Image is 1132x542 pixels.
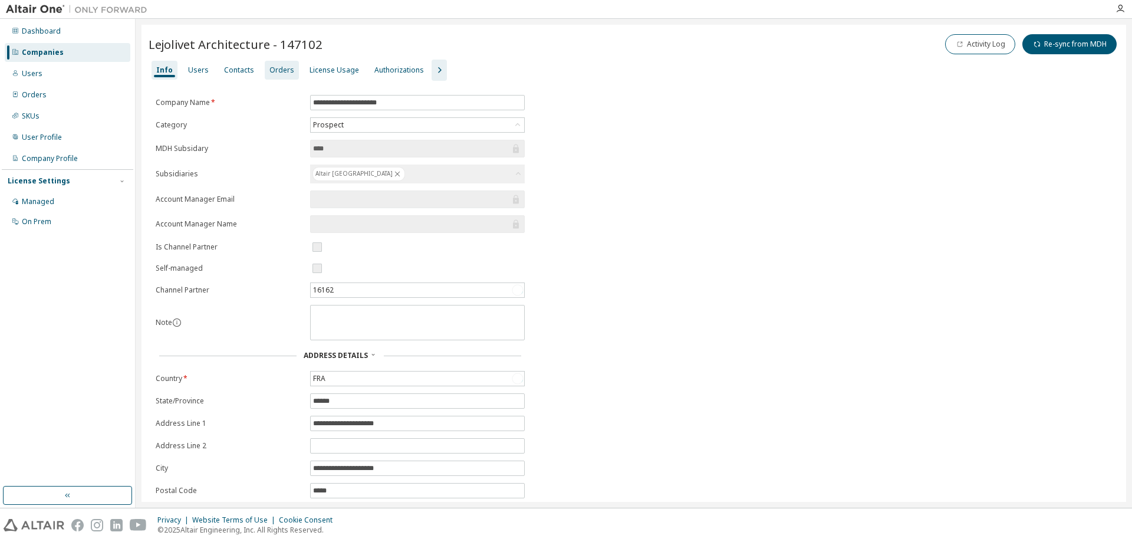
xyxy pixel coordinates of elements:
[156,419,303,428] label: Address Line 1
[156,464,303,473] label: City
[156,195,303,204] label: Account Manager Email
[311,119,345,132] div: Prospect
[8,176,70,186] div: License Settings
[156,441,303,451] label: Address Line 2
[22,217,51,226] div: On Prem
[311,283,524,297] div: 16162
[156,242,303,252] label: Is Channel Partner
[6,4,153,15] img: Altair One
[156,169,303,179] label: Subsidiaries
[1022,34,1117,54] button: Re-sync from MDH
[279,515,340,525] div: Cookie Consent
[310,165,525,183] div: Altair [GEOGRAPHIC_DATA]
[192,515,279,525] div: Website Terms of Use
[22,90,47,100] div: Orders
[156,264,303,273] label: Self-managed
[156,317,172,327] label: Note
[374,65,424,75] div: Authorizations
[311,372,327,385] div: FRA
[156,374,303,383] label: Country
[310,65,359,75] div: License Usage
[188,65,209,75] div: Users
[22,197,54,206] div: Managed
[157,525,340,535] p: © 2025 Altair Engineering, Inc. All Rights Reserved.
[156,219,303,229] label: Account Manager Name
[149,36,323,52] span: Lejolivet Architecture - 147102
[22,48,64,57] div: Companies
[156,120,303,130] label: Category
[269,65,294,75] div: Orders
[311,284,335,297] div: 16162
[157,515,192,525] div: Privacy
[22,133,62,142] div: User Profile
[22,111,40,121] div: SKUs
[110,519,123,531] img: linkedin.svg
[312,167,405,181] div: Altair [GEOGRAPHIC_DATA]
[22,154,78,163] div: Company Profile
[224,65,254,75] div: Contacts
[4,519,64,531] img: altair_logo.svg
[311,118,524,132] div: Prospect
[156,98,303,107] label: Company Name
[91,519,103,531] img: instagram.svg
[71,519,84,531] img: facebook.svg
[945,34,1015,54] button: Activity Log
[22,27,61,36] div: Dashboard
[156,65,173,75] div: Info
[22,69,42,78] div: Users
[156,285,303,295] label: Channel Partner
[156,144,303,153] label: MDH Subsidary
[130,519,147,531] img: youtube.svg
[304,350,368,360] span: Address Details
[156,396,303,406] label: State/Province
[156,486,303,495] label: Postal Code
[311,372,524,386] div: FRA
[172,318,182,327] button: information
